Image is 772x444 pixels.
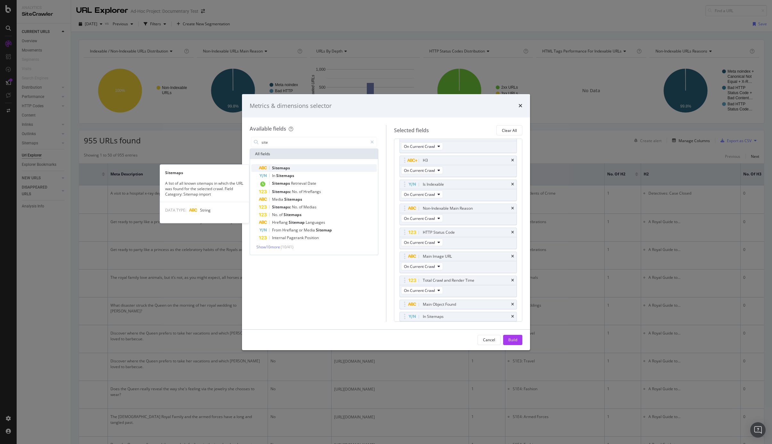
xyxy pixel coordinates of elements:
[399,312,517,321] div: In Sitemapstimes
[299,204,303,210] span: of
[404,240,435,245] span: On Current Crawl
[423,229,455,236] div: HTTP Status Code
[303,189,321,194] span: Hreflangs
[750,422,766,438] div: Open Intercom Messenger
[401,287,443,294] button: On Current Crawl
[404,288,435,293] span: On Current Crawl
[483,337,495,343] div: Cancel
[404,168,435,173] span: On Current Crawl
[272,197,284,202] span: Media
[478,335,501,345] button: Cancel
[399,252,517,273] div: Main Image URLtimesOn Current Crawl
[272,235,287,240] span: Internal
[272,204,292,210] span: Sitemaps:
[401,142,443,150] button: On Current Crawl
[401,166,443,174] button: On Current Crawl
[160,180,249,197] div: A list of all known sitemaps in which the URL was found for the selected crawl. Field Category: S...
[284,212,302,217] span: Sitemaps
[423,157,428,164] div: H3
[250,125,286,132] div: Available fields
[502,128,517,133] div: Clear All
[401,262,443,270] button: On Current Crawl
[272,212,279,217] span: No.
[511,254,514,258] div: times
[423,301,456,308] div: Main Object Found
[304,227,316,233] span: Media
[399,180,517,201] div: Is IndexabletimesOn Current Crawl
[423,253,452,260] div: Main Image URL
[511,230,514,234] div: times
[511,303,514,306] div: times
[404,192,435,197] span: On Current Crawl
[308,181,316,186] span: Date
[394,127,429,134] div: Selected fields
[160,170,249,175] div: Sitemaps
[272,189,292,194] span: Sitemaps:
[276,173,294,178] span: Sitemaps
[250,102,332,110] div: Metrics & dimensions selector
[399,276,517,297] div: Total Crawl and Render TimetimesOn Current Crawl
[299,227,304,233] span: or
[401,238,443,246] button: On Current Crawl
[289,220,306,225] span: Sitemap
[401,190,443,198] button: On Current Crawl
[423,277,474,284] div: Total Crawl and Render Time
[511,279,514,282] div: times
[404,264,435,269] span: On Current Crawl
[287,235,305,240] span: Pagerank
[401,214,443,222] button: On Current Crawl
[292,204,299,210] span: No.
[399,156,517,177] div: H3timesOn Current Crawl
[399,228,517,249] div: HTTP Status CodetimesOn Current Crawl
[503,335,522,345] button: Build
[511,206,514,210] div: times
[423,313,444,320] div: In Sitemaps
[306,220,325,225] span: Languages
[250,149,378,159] div: All fields
[279,212,284,217] span: of
[272,220,289,225] span: Hreflang
[404,144,435,149] span: On Current Crawl
[299,189,303,194] span: of
[305,235,319,240] span: Position
[284,197,302,202] span: Sitemaps
[272,165,290,171] span: Sitemaps
[261,137,367,147] input: Search by field name
[282,227,299,233] span: Hreflang
[256,244,280,250] span: Show 10 more
[399,204,517,225] div: Non-Indexable Main ReasontimesOn Current Crawl
[511,158,514,162] div: times
[399,132,517,153] div: No. of H3timesOn Current Crawl
[272,227,282,233] span: From
[423,205,473,212] div: Non-Indexable Main Reason
[399,300,517,309] div: Main Object Foundtimes
[511,182,514,186] div: times
[303,204,317,210] span: Medias
[242,94,530,350] div: modal
[272,181,291,186] span: Sitemaps
[423,181,444,188] div: Is Indexable
[511,315,514,319] div: times
[316,227,332,233] span: Sitemap
[272,173,276,178] span: In
[292,189,299,194] span: No.
[291,181,308,186] span: Retrieval
[508,337,517,343] div: Build
[496,125,522,135] button: Clear All
[281,244,294,250] span: ( 10 / 41 )
[519,102,522,110] div: times
[404,216,435,221] span: On Current Crawl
